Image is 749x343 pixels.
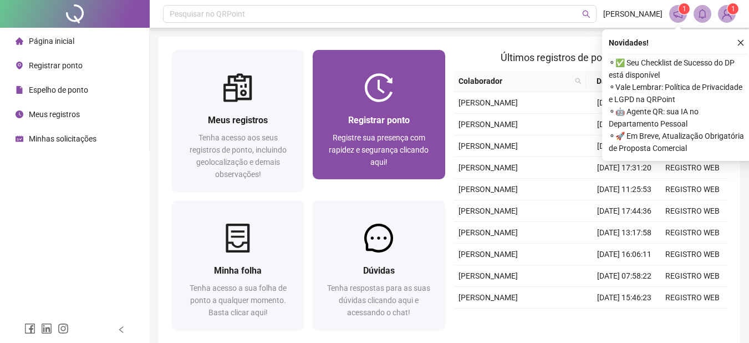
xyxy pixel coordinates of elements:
span: Dúvidas [363,265,395,276]
img: 88756 [719,6,735,22]
td: REGISTRO WEB [659,179,727,200]
span: Data/Hora [590,75,639,87]
span: [PERSON_NAME] [458,271,518,280]
span: search [582,10,590,18]
span: Tenha respostas para as suas dúvidas clicando aqui e acessando o chat! [327,284,430,317]
span: Tenha acesso a sua folha de ponto a qualquer momento. Basta clicar aqui! [190,284,287,317]
sup: 1 [679,3,690,14]
span: 1 [731,5,735,13]
span: Meus registros [29,110,80,119]
span: [PERSON_NAME] [458,163,518,172]
td: REGISTRO WEB [659,309,727,330]
span: clock-circle [16,110,23,118]
td: REGISTRO WEB [659,287,727,309]
span: [PERSON_NAME] [458,228,518,237]
span: instagram [58,323,69,334]
td: [DATE] 16:06:11 [590,244,659,265]
a: Meus registrosTenha acesso aos seus registros de ponto, incluindo geolocalização e demais observa... [172,50,304,191]
span: Minha folha [214,265,262,276]
td: REGISTRO WEB [659,244,727,265]
span: [PERSON_NAME] [458,293,518,302]
span: Registrar ponto [348,115,410,125]
span: [PERSON_NAME] [458,142,518,150]
td: [DATE] 17:56:35 [590,114,659,135]
span: 1 [682,5,686,13]
span: schedule [16,135,23,143]
td: [DATE] 17:44:36 [590,200,659,222]
td: [DATE] 13:21:36 [590,135,659,157]
td: [DATE] 11:25:53 [590,179,659,200]
td: [DATE] 11:37:26 [590,92,659,114]
span: facebook [24,323,35,334]
span: home [16,37,23,45]
span: left [118,326,125,334]
td: [DATE] 07:24:39 [590,309,659,330]
th: Data/Hora [586,70,652,92]
span: [PERSON_NAME] [458,206,518,215]
td: REGISTRO WEB [659,200,727,222]
span: environment [16,62,23,69]
span: ⚬ 🤖 Agente QR: sua IA no Departamento Pessoal [609,105,747,130]
span: notification [673,9,683,19]
td: REGISTRO WEB [659,265,727,287]
span: ⚬ Vale Lembrar: Política de Privacidade e LGPD na QRPoint [609,81,747,105]
span: close [737,39,745,47]
span: bell [697,9,707,19]
td: [DATE] 07:58:22 [590,265,659,287]
span: search [575,78,582,84]
span: [PERSON_NAME] [458,250,518,259]
a: Minha folhaTenha acesso a sua folha de ponto a qualquer momento. Basta clicar aqui! [172,200,304,330]
a: Registrar pontoRegistre sua presença com rapidez e segurança clicando aqui! [313,50,445,179]
span: [PERSON_NAME] [603,8,663,20]
span: Registrar ponto [29,61,83,70]
sup: Atualize o seu contato no menu Meus Dados [727,3,738,14]
span: Novidades ! [609,37,649,49]
span: Últimos registros de ponto sincronizados [501,52,680,63]
span: search [573,73,584,89]
span: file [16,86,23,94]
td: [DATE] 13:17:58 [590,222,659,244]
span: Página inicial [29,37,74,46]
span: Tenha acesso aos seus registros de ponto, incluindo geolocalização e demais observações! [190,133,287,179]
span: Registre sua presença com rapidez e segurança clicando aqui! [329,133,429,167]
span: ⚬ ✅ Seu Checklist de Sucesso do DP está disponível [609,57,747,81]
span: Minhas solicitações [29,134,96,143]
td: [DATE] 17:31:20 [590,157,659,179]
span: [PERSON_NAME] [458,120,518,129]
td: [DATE] 15:46:23 [590,287,659,309]
span: [PERSON_NAME] [458,98,518,107]
span: Espelho de ponto [29,85,88,94]
span: ⚬ 🚀 Em Breve, Atualização Obrigatória de Proposta Comercial [609,130,747,154]
a: DúvidasTenha respostas para as suas dúvidas clicando aqui e acessando o chat! [313,200,445,330]
span: Colaborador [458,75,571,87]
td: REGISTRO WEB [659,157,727,179]
td: REGISTRO WEB [659,222,727,244]
span: [PERSON_NAME] [458,185,518,194]
span: Meus registros [208,115,268,125]
span: linkedin [41,323,52,334]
